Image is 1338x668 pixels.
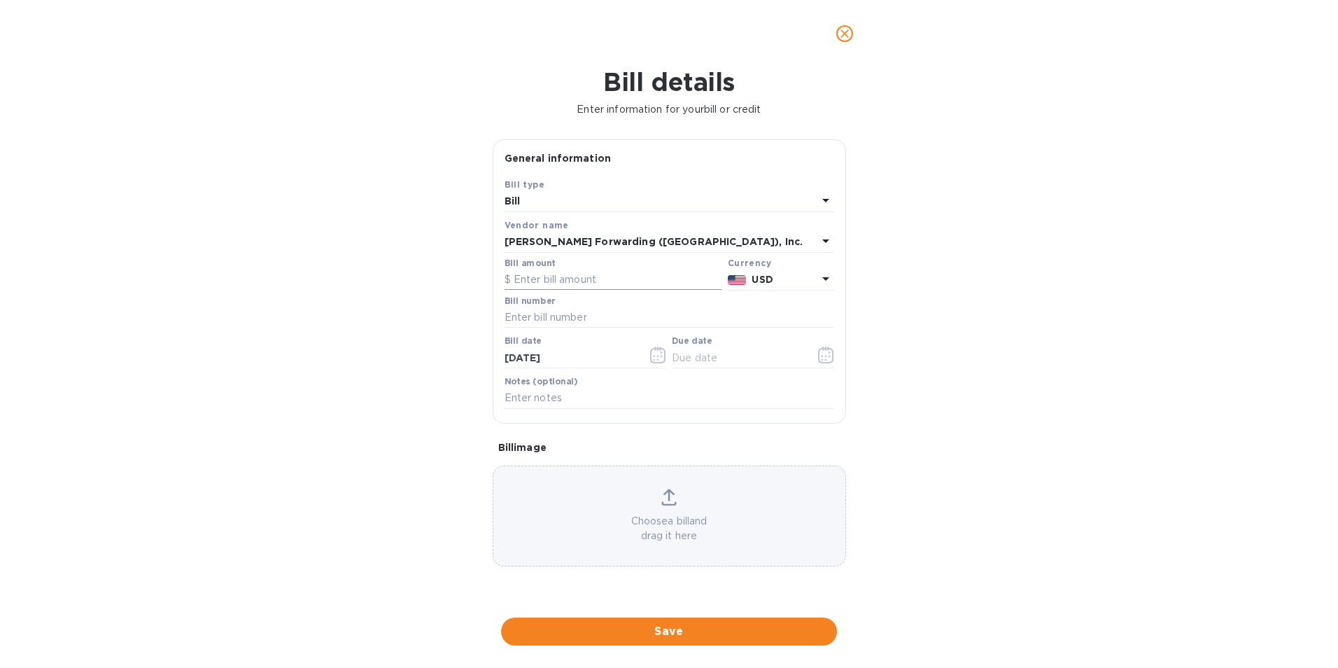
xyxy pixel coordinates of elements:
[11,67,1327,97] h1: Bill details
[752,274,773,285] b: USD
[505,347,637,368] input: Select date
[11,102,1327,117] p: Enter information for your bill or credit
[505,388,834,409] input: Enter notes
[672,347,804,368] input: Due date
[505,297,555,305] label: Bill number
[505,153,612,164] b: General information
[512,623,826,640] span: Save
[505,195,521,207] b: Bill
[498,440,840,454] p: Bill image
[672,338,712,346] label: Due date
[505,270,722,291] input: $ Enter bill amount
[505,338,542,346] label: Bill date
[505,236,803,247] b: [PERSON_NAME] Forwarding ([GEOGRAPHIC_DATA]), Inc.
[505,259,555,267] label: Bill amount
[493,514,845,543] p: Choose a bill and drag it here
[828,17,861,50] button: close
[505,179,545,190] b: Bill type
[501,618,837,646] button: Save
[505,307,834,328] input: Enter bill number
[505,377,578,386] label: Notes (optional)
[505,220,569,230] b: Vendor name
[728,258,771,268] b: Currency
[728,275,747,285] img: USD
